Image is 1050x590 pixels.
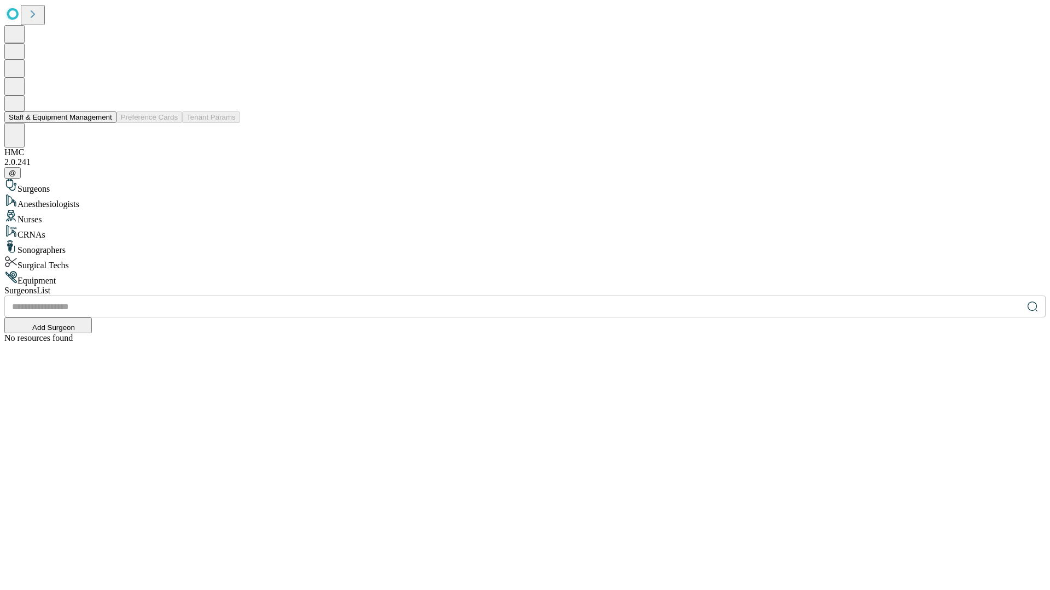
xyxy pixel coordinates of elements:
[4,225,1046,240] div: CRNAs
[4,194,1046,209] div: Anesthesiologists
[4,179,1046,194] div: Surgeons
[4,333,1046,343] div: No resources found
[182,111,240,123] button: Tenant Params
[4,317,92,333] button: Add Surgeon
[4,255,1046,270] div: Surgical Techs
[4,111,116,123] button: Staff & Equipment Management
[4,270,1046,286] div: Equipment
[9,169,16,177] span: @
[4,209,1046,225] div: Nurses
[4,147,1046,157] div: HMC
[32,323,75,332] span: Add Surgeon
[4,157,1046,167] div: 2.0.241
[4,240,1046,255] div: Sonographers
[116,111,182,123] button: Preference Cards
[4,286,1046,296] div: Surgeons List
[4,167,21,179] button: @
